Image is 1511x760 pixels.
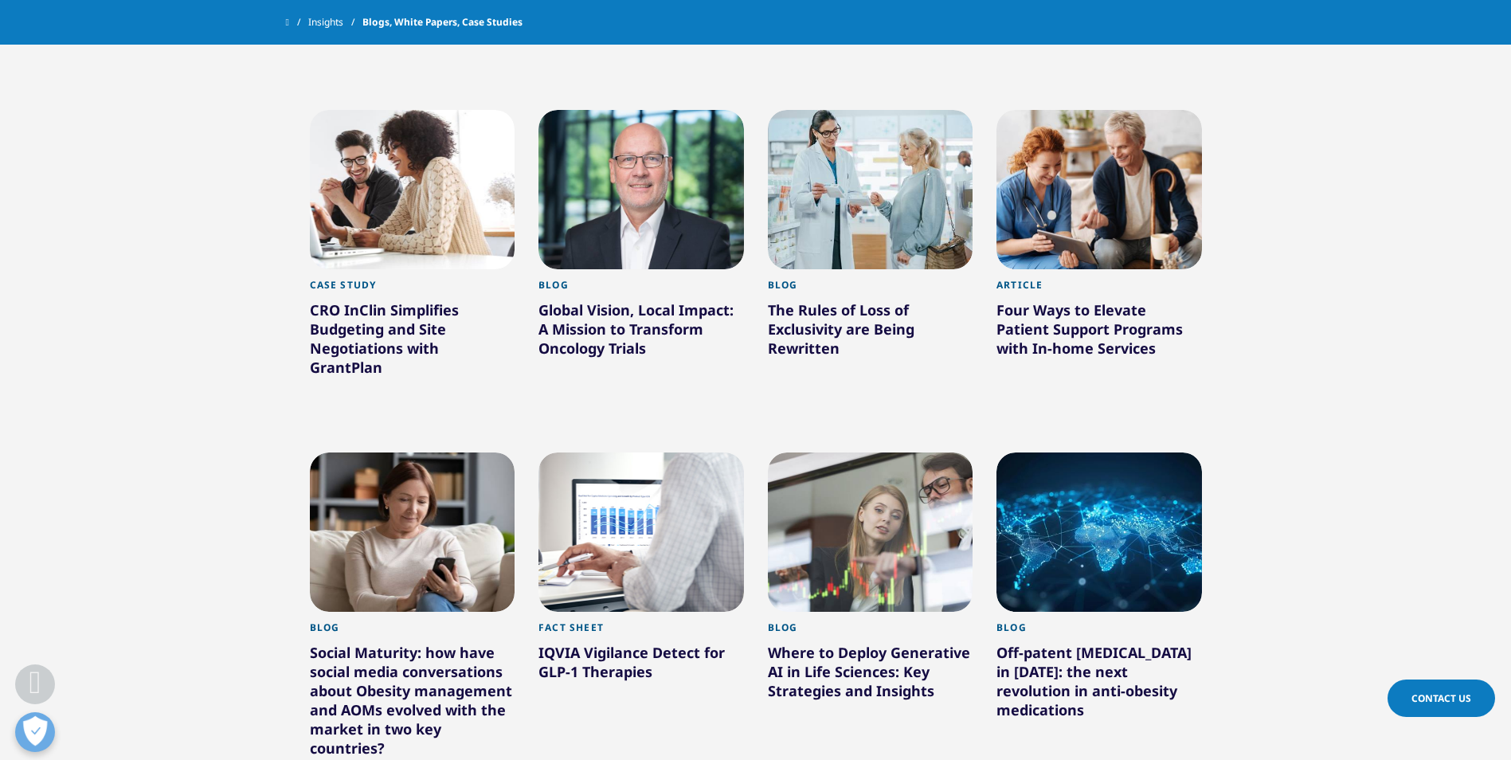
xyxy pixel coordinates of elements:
div: Fact Sheet [538,621,744,643]
div: Blog [996,621,1202,643]
a: Contact Us [1388,680,1495,717]
div: Where to Deploy Generative AI in Life Sciences: Key Strategies and Insights [768,643,973,707]
div: Global Vision, Local Impact: A Mission to Transform Oncology Trials [538,300,744,364]
a: Blog Global Vision, Local Impact: A Mission to Transform Oncology Trials [538,269,744,429]
div: Blog [768,621,973,643]
a: Case Study CRO InClin Simplifies Budgeting and Site Negotiations with GrantPlan [310,269,515,418]
div: Case Study [310,279,515,300]
a: Blog Where to Deploy Generative AI in Life Sciences: Key Strategies and Insights [768,612,973,742]
div: Blog [310,621,515,643]
span: Contact Us [1411,691,1471,705]
button: Open Preferences [15,712,55,752]
a: Article Four Ways to Elevate Patient Support Programs with In-home Services [996,269,1202,399]
a: Blog The Rules of Loss of Exclusivity are Being Rewritten [768,269,973,399]
div: Blog [538,279,744,300]
div: Four Ways to Elevate Patient Support Programs with In-home Services [996,300,1202,364]
a: Insights [308,8,362,37]
div: CRO InClin Simplifies Budgeting and Site Negotiations with GrantPlan [310,300,515,383]
div: IQVIA Vigilance Detect for GLP-1 Therapies [538,643,744,688]
a: Fact Sheet IQVIA Vigilance Detect for GLP-1 Therapies [538,612,744,723]
div: Article [996,279,1202,300]
div: Off-patent [MEDICAL_DATA] in [DATE]: the next revolution in anti-obesity medications [996,643,1202,726]
div: Blog [768,279,973,300]
span: Blogs, White Papers, Case Studies [362,8,523,37]
div: The Rules of Loss of Exclusivity are Being Rewritten [768,300,973,364]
